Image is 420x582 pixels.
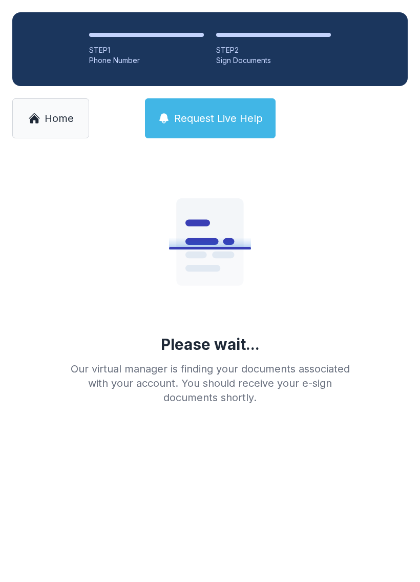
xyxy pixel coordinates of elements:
div: Sign Documents [216,55,331,66]
div: Please wait... [161,335,260,354]
div: Our virtual manager is finding your documents associated with your account. You should receive yo... [62,362,358,405]
div: Phone Number [89,55,204,66]
div: STEP 1 [89,45,204,55]
span: Home [45,111,74,126]
div: STEP 2 [216,45,331,55]
span: Request Live Help [174,111,263,126]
